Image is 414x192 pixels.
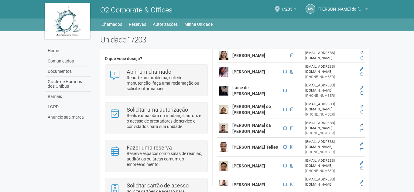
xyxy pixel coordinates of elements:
[232,163,265,168] strong: [PERSON_NAME]
[46,66,91,77] a: Documentos
[305,50,355,61] div: [EMAIL_ADDRESS][DOMAIN_NAME]
[281,1,293,12] span: 1/203
[45,3,90,39] img: logo.jpg
[305,168,355,173] div: [PHONE_NUMBER]
[232,145,278,150] strong: [PERSON_NAME] Telles
[305,93,355,98] div: [PHONE_NUMBER]
[360,105,363,109] a: Editar membro
[305,158,355,168] div: [EMAIL_ADDRESS][DOMAIN_NAME]
[46,102,91,112] a: LGPD
[219,180,228,190] img: user.png
[232,123,271,134] strong: [PERSON_NAME] da [PERSON_NAME]
[232,69,265,74] strong: [PERSON_NAME]
[129,20,146,29] a: Reservas
[127,144,172,151] strong: Fazer uma reserva
[318,1,364,12] span: Marcus Vinicius da Silveira Costa
[360,110,363,114] a: Excluir membro
[219,51,228,60] img: user.png
[305,83,355,93] div: [EMAIL_ADDRESS][DOMAIN_NAME]
[360,147,363,152] a: Excluir membro
[305,64,355,74] div: [EMAIL_ADDRESS][DOMAIN_NAME]
[46,92,91,102] a: Ramais
[127,106,188,113] strong: Solicitar uma autorização
[360,166,363,170] a: Excluir membro
[360,142,363,147] a: Editar membro
[232,53,265,58] strong: [PERSON_NAME]
[46,46,91,56] a: Home
[127,75,203,91] p: Reporte um problema, solicite manutenção, faça uma reclamação ou solicite informações.
[281,8,296,12] a: 1/203
[360,56,363,60] a: Excluir membro
[360,86,363,90] a: Editar membro
[110,107,203,129] a: Solicitar uma autorização Realize uma obra ou mudança, autorize o acesso de prestadores de serviç...
[110,69,203,91] a: Abrir um chamado Reporte um problema, solicite manutenção, faça uma reclamação ou solicite inform...
[232,104,271,115] strong: [PERSON_NAME] de [PERSON_NAME]
[360,180,363,184] a: Editar membro
[360,185,363,189] a: Excluir membro
[184,20,213,29] a: Minha Unidade
[127,113,203,129] p: Realize uma obra ou mudança, autorize o acesso de prestadores de serviço e convidados para sua un...
[305,102,355,112] div: [EMAIL_ADDRESS][DOMAIN_NAME]
[100,35,370,44] h2: Unidade 1/203
[46,112,91,122] a: Anuncie sua marca
[305,131,355,136] div: [PHONE_NUMBER]
[305,112,355,117] div: [PHONE_NUMBER]
[360,72,363,76] a: Excluir membro
[101,20,122,29] a: Chamados
[305,120,355,131] div: [EMAIL_ADDRESS][DOMAIN_NAME]
[110,145,203,167] a: Fazer uma reserva Reserve espaços como salas de reunião, auditórios ou áreas comum do empreendime...
[305,177,355,187] div: [EMAIL_ADDRESS][DOMAIN_NAME]
[232,182,265,187] strong: [PERSON_NAME]
[305,150,355,155] div: [PHONE_NUMBER]
[360,123,363,128] a: Editar membro
[219,123,228,133] img: user.png
[127,182,189,189] strong: Solicitar cartão de acesso
[219,105,228,114] img: user.png
[360,129,363,133] a: Excluir membro
[360,91,363,95] a: Excluir membro
[46,56,91,66] a: Comunicados
[360,67,363,71] a: Editar membro
[105,56,208,61] h4: O que você deseja?
[100,6,173,14] span: O2 Corporate & Offices
[219,161,228,171] img: user.png
[360,161,363,165] a: Editar membro
[219,67,228,77] img: user.png
[219,86,228,96] img: user.png
[232,85,265,96] strong: Laise de [PERSON_NAME]
[360,51,363,55] a: Editar membro
[127,151,203,167] p: Reserve espaços como salas de reunião, auditórios ou áreas comum do empreendimento.
[127,69,171,75] strong: Abrir um chamado
[305,139,355,150] div: [EMAIL_ADDRESS][DOMAIN_NAME]
[153,20,178,29] a: Autorizações
[306,4,315,14] a: MV
[318,8,368,12] a: [PERSON_NAME] da [PERSON_NAME]
[46,77,91,92] a: Grade de Horários dos Ônibus
[219,142,228,152] img: user.png
[305,74,355,79] div: [PHONE_NUMBER]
